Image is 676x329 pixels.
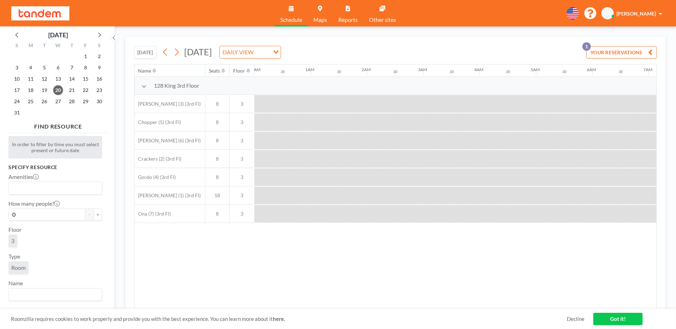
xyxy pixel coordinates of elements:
span: 3 [230,174,254,180]
span: Gordo (4) (3rd Fl) [134,174,176,180]
div: 30 [450,69,454,74]
span: Friday, August 15, 2025 [81,74,90,84]
span: Tuesday, August 5, 2025 [39,63,49,73]
span: Monday, August 11, 2025 [26,74,36,84]
span: 8 [205,101,229,107]
div: In order to filter by time you must select present or future date [8,136,102,159]
input: Search for option [256,48,269,57]
div: Search for option [9,288,102,300]
div: 30 [562,69,567,74]
span: Sunday, August 3, 2025 [12,63,22,73]
div: Search for option [220,46,281,58]
span: [PERSON_NAME] (6) (3rd Fl) [134,137,201,144]
span: Tuesday, August 26, 2025 [39,97,49,106]
span: Thursday, August 21, 2025 [67,85,77,95]
span: 8 [205,119,229,125]
span: Friday, August 1, 2025 [81,51,90,61]
div: 6AM [587,67,596,72]
div: Floor [233,68,245,74]
span: Schedule [280,17,302,23]
span: Monday, August 18, 2025 [26,85,36,95]
div: Seats [209,68,220,74]
span: Sunday, August 31, 2025 [12,108,22,118]
p: 1 [582,42,591,51]
span: [PERSON_NAME] (1) (3rd Fl) [134,192,201,199]
span: 128 King 3rd Floor [154,82,199,89]
span: 3 [230,192,254,199]
span: Tuesday, August 19, 2025 [39,85,49,95]
input: Search for option [10,184,98,193]
label: Amenities [8,173,39,180]
span: Sunday, August 10, 2025 [12,74,22,84]
button: [DATE] [134,46,156,58]
span: 8 [205,156,229,162]
div: S [92,42,106,51]
span: 3 [230,211,254,217]
span: Sunday, August 17, 2025 [12,85,22,95]
span: 18 [205,192,229,199]
div: T [38,42,51,51]
span: 3 [230,156,254,162]
span: Other sites [369,17,396,23]
span: 3 [230,101,254,107]
span: 8 [205,211,229,217]
div: Search for option [9,182,102,194]
label: Floor [8,226,21,233]
span: [DATE] [184,46,212,57]
div: 12AM [249,67,261,72]
div: 30 [337,69,341,74]
span: Friday, August 22, 2025 [81,85,90,95]
div: 30 [619,69,623,74]
span: BE [605,10,611,17]
div: F [79,42,92,51]
h4: FIND RESOURCE [8,120,108,130]
div: [DATE] [48,30,68,40]
div: M [24,42,38,51]
span: Room [11,264,26,271]
span: Maps [313,17,327,23]
span: Wednesday, August 20, 2025 [53,85,63,95]
span: Saturday, August 16, 2025 [94,74,104,84]
div: 30 [281,69,285,74]
span: Wednesday, August 27, 2025 [53,97,63,106]
span: Crackers (2) (3rd Fl) [134,156,181,162]
label: How many people? [8,200,60,207]
div: 30 [506,69,510,74]
span: Saturday, August 23, 2025 [94,85,104,95]
span: DAILY VIEW [221,48,255,57]
span: Thursday, August 7, 2025 [67,63,77,73]
span: Chopper (5) (3rd Fl) [134,119,181,125]
a: Got it! [593,313,643,325]
h3: Specify resource [8,164,102,170]
div: S [10,42,24,51]
span: Saturday, August 30, 2025 [94,97,104,106]
a: here. [273,316,285,322]
span: Monday, August 25, 2025 [26,97,36,106]
span: Monday, August 4, 2025 [26,63,36,73]
span: Wednesday, August 13, 2025 [53,74,63,84]
div: 2AM [362,67,371,72]
div: 1AM [305,67,314,72]
img: organization-logo [11,6,69,20]
button: + [94,209,102,221]
div: 5AM [531,67,540,72]
div: 4AM [474,67,483,72]
div: 3AM [418,67,427,72]
span: 3 [230,137,254,144]
input: Search for option [10,290,98,299]
span: [PERSON_NAME] [616,11,656,17]
span: 3 [230,119,254,125]
span: Reports [338,17,358,23]
span: Saturday, August 2, 2025 [94,51,104,61]
span: Wednesday, August 6, 2025 [53,63,63,73]
button: - [85,209,94,221]
span: Sunday, August 24, 2025 [12,97,22,106]
label: Name [8,280,23,287]
span: Friday, August 29, 2025 [81,97,90,106]
div: W [51,42,65,51]
span: 3 [11,237,14,244]
span: Thursday, August 14, 2025 [67,74,77,84]
span: Saturday, August 9, 2025 [94,63,104,73]
span: Tuesday, August 12, 2025 [39,74,49,84]
button: YOUR RESERVATIONS1 [586,46,657,58]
